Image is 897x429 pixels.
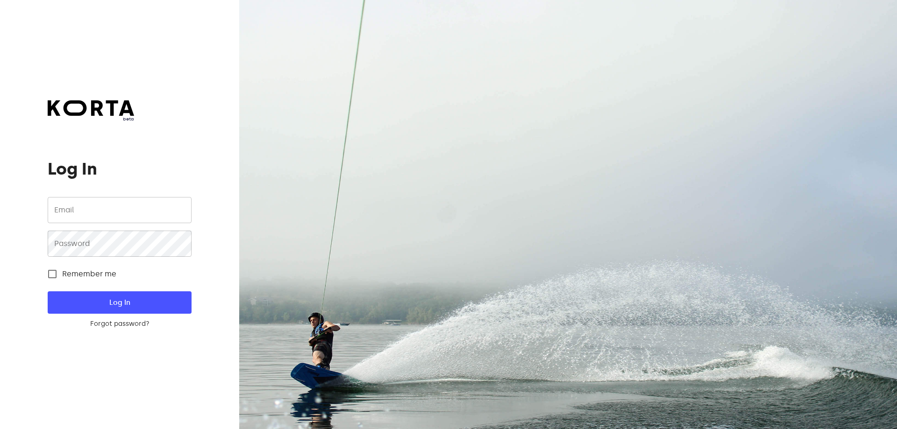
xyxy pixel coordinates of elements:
[63,296,176,309] span: Log In
[48,319,191,329] a: Forgot password?
[48,116,134,122] span: beta
[48,291,191,314] button: Log In
[48,100,134,116] img: Korta
[62,268,116,280] span: Remember me
[48,100,134,122] a: beta
[48,160,191,178] h1: Log In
